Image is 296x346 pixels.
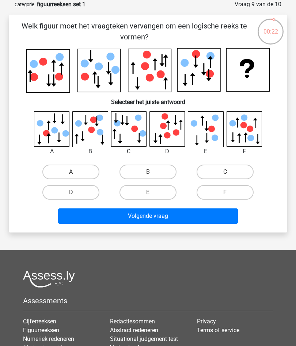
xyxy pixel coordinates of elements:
[23,270,75,288] img: Assessly logo
[42,165,99,179] label: A
[42,185,99,200] label: D
[221,147,267,156] div: F
[144,147,190,156] div: D
[67,147,113,156] div: B
[20,93,276,105] h6: Selecteer het juiste antwoord
[197,327,239,334] a: Terms of service
[58,208,238,224] button: Volgende vraag
[119,165,177,179] label: B
[106,147,152,156] div: C
[23,327,59,334] a: Figuurreeksen
[23,335,74,342] a: Numeriek redeneren
[257,18,284,36] div: 00:22
[197,318,216,325] a: Privacy
[110,327,158,334] a: Abstract redeneren
[23,318,56,325] a: Cijferreeksen
[119,185,177,200] label: E
[197,185,254,200] label: F
[23,296,273,305] h5: Assessments
[110,318,155,325] a: Redactiesommen
[182,147,229,156] div: E
[197,165,254,179] label: C
[29,147,75,156] div: A
[110,335,178,342] a: Situational judgement test
[15,2,35,7] small: Categorie:
[20,20,248,42] p: Welk figuur moet het vraagteken vervangen om een logische reeks te vormen?
[37,1,86,8] strong: figuurreeksen set 1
